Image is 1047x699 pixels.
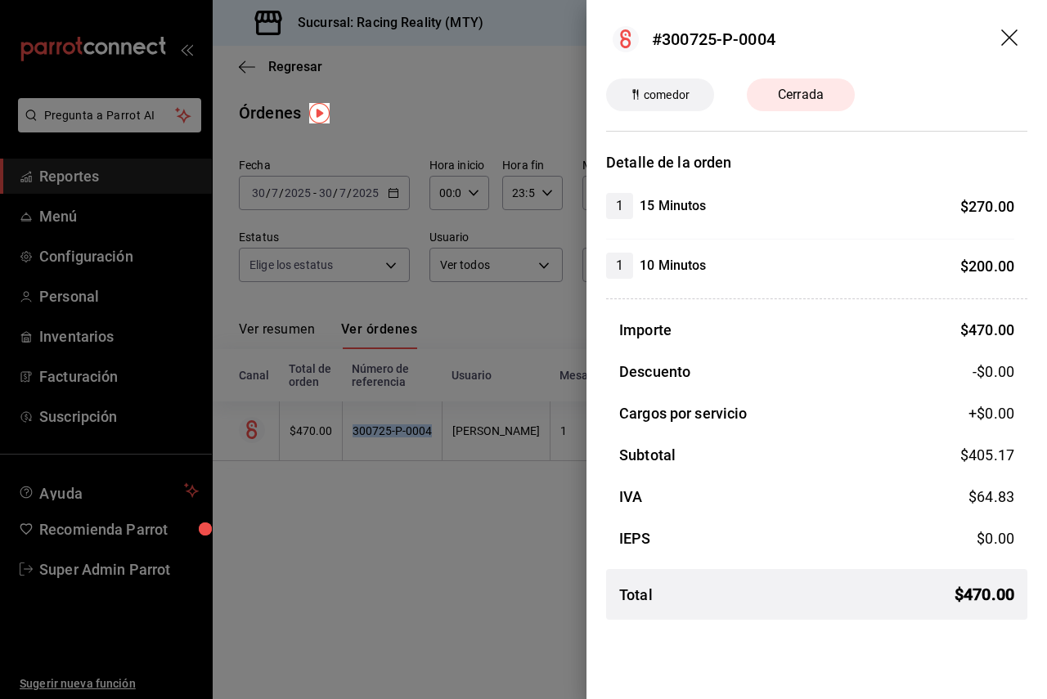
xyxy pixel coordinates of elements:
span: $ 405.17 [960,446,1014,464]
h3: Total [619,584,653,606]
span: Cerrada [768,85,834,105]
span: $ 200.00 [960,258,1014,275]
span: +$ 0.00 [968,402,1014,424]
span: $ 0.00 [977,530,1014,547]
span: comedor [637,87,696,104]
span: 1 [606,196,633,216]
div: #300725-P-0004 [652,27,775,52]
span: -$0.00 [973,361,1014,383]
span: 1 [606,256,633,276]
h3: Descuento [619,361,690,383]
h3: Detalle de la orden [606,151,1027,173]
h3: Subtotal [619,444,676,466]
span: $ 270.00 [960,198,1014,215]
h3: IEPS [619,527,651,549]
button: drag [1001,29,1021,49]
span: $ 64.83 [968,488,1014,505]
h4: 10 Minutos [640,256,706,276]
span: $ 470.00 [960,321,1014,338]
h3: Cargos por servicio [619,402,748,424]
h3: IVA [619,486,642,508]
img: Tooltip marker [309,103,330,123]
h4: 15 Minutos [640,196,706,216]
h3: Importe [619,319,672,341]
span: $ 470.00 [955,582,1014,607]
